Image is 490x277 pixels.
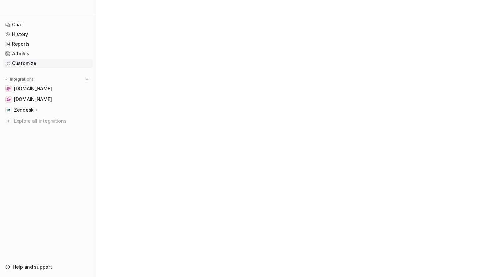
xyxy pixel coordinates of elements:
a: Reports [3,39,93,49]
img: menu_add.svg [85,77,89,82]
span: [DOMAIN_NAME] [14,85,52,92]
img: altidenergi.dk [7,87,11,91]
a: Chat [3,20,93,29]
img: explore all integrations [5,118,12,124]
img: greenpowerdenmark.dk [7,97,11,101]
span: [DOMAIN_NAME] [14,96,52,103]
img: expand menu [4,77,9,82]
a: Customize [3,59,93,68]
a: greenpowerdenmark.dk[DOMAIN_NAME] [3,95,93,104]
span: Explore all integrations [14,116,90,126]
img: Zendesk [7,108,11,112]
a: Articles [3,49,93,58]
a: History [3,30,93,39]
a: Explore all integrations [3,116,93,126]
p: Zendesk [14,107,34,113]
a: altidenergi.dk[DOMAIN_NAME] [3,84,93,93]
button: Integrations [3,76,36,83]
p: Integrations [10,77,34,82]
a: Help and support [3,262,93,272]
